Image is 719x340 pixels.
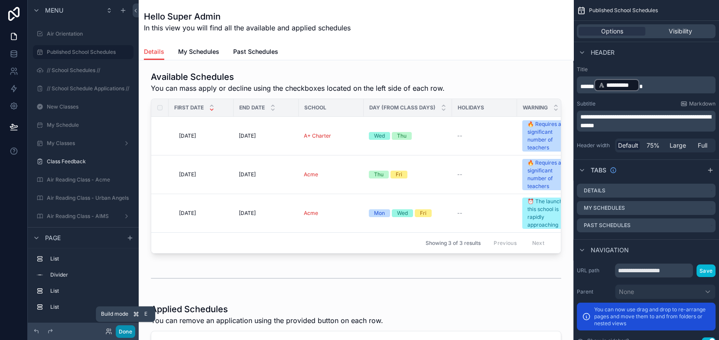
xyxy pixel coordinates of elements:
[669,27,692,36] span: Visibility
[615,284,716,299] button: None
[33,82,133,96] a: // School Schedule Applications //
[577,142,612,149] label: Header width
[584,222,631,229] label: Past Schedules
[47,195,132,201] label: Air Reading Class - Urban Angels
[47,85,132,92] label: // School Schedule Applications //
[577,100,595,107] label: Subtitle
[47,122,132,129] label: My Schedule
[33,155,133,168] a: Class Feedback
[594,306,710,327] p: You can now use drag and drop to re-arrange pages and move them to and from folders or nested views
[584,205,625,211] label: My Schedules
[591,48,615,57] span: Header
[523,104,548,111] span: Warning
[47,140,120,147] label: My Classes
[50,287,130,294] label: List
[304,104,326,111] span: School
[647,141,660,150] span: 75%
[233,47,278,56] span: Past Schedules
[33,63,133,77] a: // School Schedules //
[33,100,133,114] a: New Classes
[698,141,707,150] span: Full
[33,209,133,223] a: Air Reading Class - AIMS
[618,141,638,150] span: Default
[47,30,132,37] label: Air Orientation
[239,104,265,111] span: End Date
[33,173,133,187] a: Air Reading Class - Acme
[33,136,133,150] a: My Classes
[178,44,219,61] a: My Schedules
[689,100,716,107] span: Markdown
[33,191,133,205] a: Air Reading Class - Urban Angels
[680,100,716,107] a: Markdown
[33,45,133,59] a: Published School Schedules
[50,255,130,262] label: List
[50,271,130,278] label: Divider
[591,166,606,175] span: Tabs
[33,118,133,132] a: My Schedule
[178,47,219,56] span: My Schedules
[589,7,658,14] span: Published School Schedules
[696,264,716,277] button: Save
[426,240,481,247] span: Showing 3 of 3 results
[144,44,164,60] a: Details
[577,288,612,295] label: Parent
[458,104,484,111] span: Holidays
[577,76,716,93] div: scrollable content
[174,104,204,111] span: First Date
[577,66,716,73] label: Title
[233,44,278,61] a: Past Schedules
[619,287,634,296] span: None
[33,27,133,41] a: Air Orientation
[142,310,149,317] span: E
[28,248,139,323] div: scrollable content
[369,104,436,111] span: Day (from Class Days)
[101,310,128,317] span: Build mode
[50,304,130,310] label: List
[601,27,623,36] span: Options
[47,49,128,56] label: Published School Schedules
[591,246,629,254] span: Navigation
[45,6,63,15] span: Menu
[45,234,61,242] span: Page
[47,67,132,74] label: // School Schedules //
[577,267,612,274] label: URL path
[144,10,351,23] h1: Hello Super Admin
[47,213,120,220] label: Air Reading Class - AIMS
[116,325,135,338] button: Done
[47,103,132,110] label: New Classes
[577,111,716,132] div: scrollable content
[584,187,605,194] label: Details
[670,141,686,150] span: Large
[144,23,351,33] span: In this view you will find all the available and applied schedules
[47,176,132,183] label: Air Reading Class - Acme
[47,158,132,165] label: Class Feedback
[144,47,164,56] span: Details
